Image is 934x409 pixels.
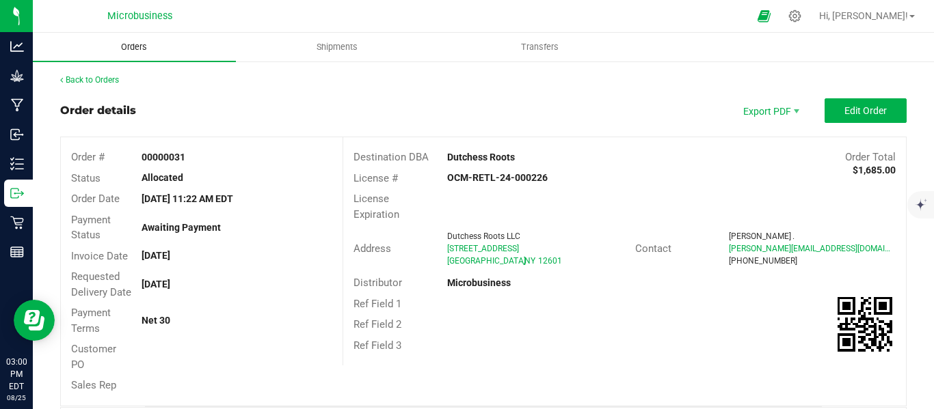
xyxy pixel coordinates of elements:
[71,379,116,391] span: Sales Rep
[838,297,892,352] qrcode: 00000031
[353,242,391,255] span: Address
[10,69,24,83] inline-svg: Grow
[142,250,170,261] strong: [DATE]
[6,393,27,403] p: 08/25
[447,256,526,266] span: [GEOGRAPHIC_DATA]
[353,193,399,221] span: License Expiration
[71,172,101,184] span: Status
[10,245,24,259] inline-svg: Reports
[33,33,236,61] a: Orders
[142,172,183,183] strong: Allocated
[236,33,439,61] a: Shipments
[353,277,402,289] span: Distributor
[524,256,535,266] span: NY
[71,270,131,298] span: Requested Delivery Date
[142,279,170,290] strong: [DATE]
[71,151,105,163] span: Order #
[353,339,401,352] span: Ref Field 3
[71,193,120,205] span: Order Date
[60,102,136,119] div: Order details
[298,41,376,53] span: Shipments
[825,98,907,123] button: Edit Order
[353,298,401,310] span: Ref Field 1
[71,307,111,335] span: Payment Terms
[10,98,24,112] inline-svg: Manufacturing
[729,98,811,123] li: Export PDF
[792,231,795,241] span: .
[786,10,803,23] div: Manage settings
[845,151,896,163] span: Order Total
[71,214,111,242] span: Payment Status
[10,216,24,229] inline-svg: Retail
[447,172,548,183] strong: OCM-RETL-24-000226
[10,128,24,141] inline-svg: Inbound
[749,3,779,29] span: Open Ecommerce Menu
[838,297,892,352] img: Scan me!
[107,10,172,22] span: Microbusiness
[438,33,641,61] a: Transfers
[447,277,511,288] strong: Microbusiness
[635,242,671,255] span: Contact
[447,244,519,253] span: [STREET_ADDRESS]
[447,231,520,241] span: Dutchess Roots LLC
[142,152,185,163] strong: 00000031
[10,157,24,171] inline-svg: Inventory
[729,231,791,241] span: [PERSON_NAME]
[853,165,896,175] strong: $1,685.00
[353,151,429,163] span: Destination DBA
[103,41,165,53] span: Orders
[142,222,221,233] strong: Awaiting Payment
[844,105,887,116] span: Edit Order
[10,186,24,200] inline-svg: Outbound
[71,250,128,262] span: Invoice Date
[538,256,562,266] span: 12601
[353,318,401,330] span: Ref Field 2
[10,40,24,53] inline-svg: Analytics
[6,356,27,393] p: 03:00 PM EDT
[729,244,920,253] span: [PERSON_NAME][EMAIL_ADDRESS][DOMAIN_NAME]
[729,256,797,266] span: [PHONE_NUMBER]
[71,343,116,371] span: Customer PO
[14,300,55,341] iframe: Resource center
[60,75,119,85] a: Back to Orders
[353,172,398,184] span: License #
[523,256,524,266] span: ,
[142,315,170,326] strong: Net 30
[819,10,908,21] span: Hi, [PERSON_NAME]!
[503,41,577,53] span: Transfers
[142,193,233,204] strong: [DATE] 11:22 AM EDT
[447,152,515,163] strong: Dutchess Roots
